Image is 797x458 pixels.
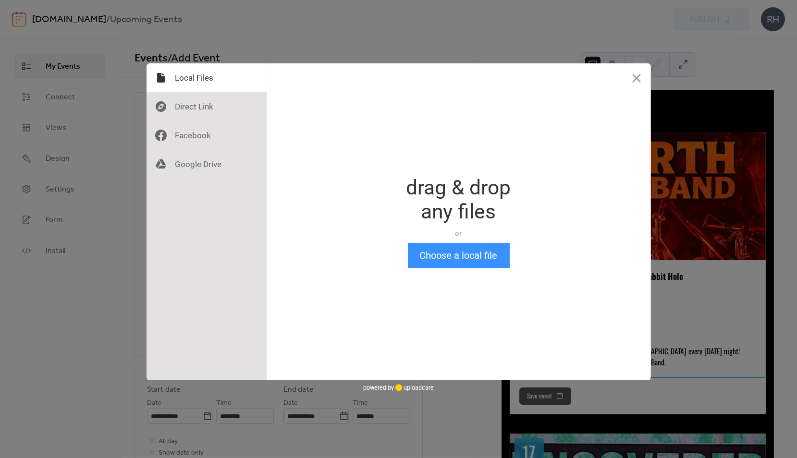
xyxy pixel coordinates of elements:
div: Direct Link [147,92,267,121]
div: Local Files [147,63,267,92]
div: drag & drop any files [406,176,511,224]
button: Close [622,63,651,92]
div: powered by [363,380,434,395]
button: Choose a local file [408,243,510,268]
div: Facebook [147,121,267,150]
a: uploadcare [394,384,434,391]
div: or [406,229,511,238]
div: Google Drive [147,150,267,179]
